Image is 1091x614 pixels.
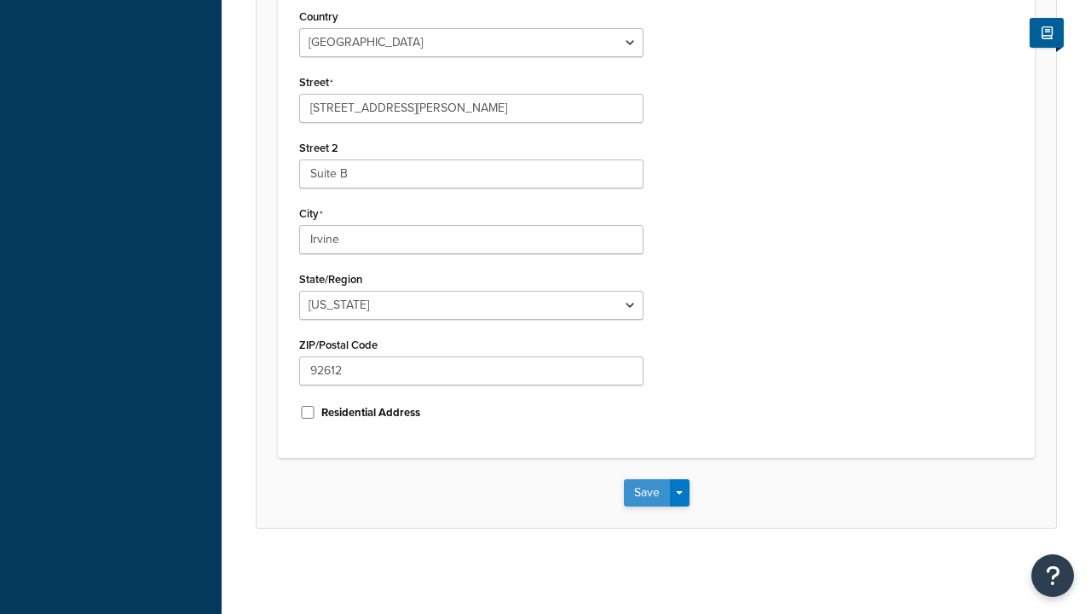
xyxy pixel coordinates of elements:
button: Open Resource Center [1031,554,1074,597]
label: Street [299,76,333,90]
label: Residential Address [321,405,420,420]
button: Show Help Docs [1030,18,1064,48]
label: ZIP/Postal Code [299,339,378,351]
label: City [299,207,323,221]
button: Save [624,479,670,507]
label: Street 2 [299,142,338,154]
label: Country [299,10,338,23]
label: State/Region [299,273,362,286]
